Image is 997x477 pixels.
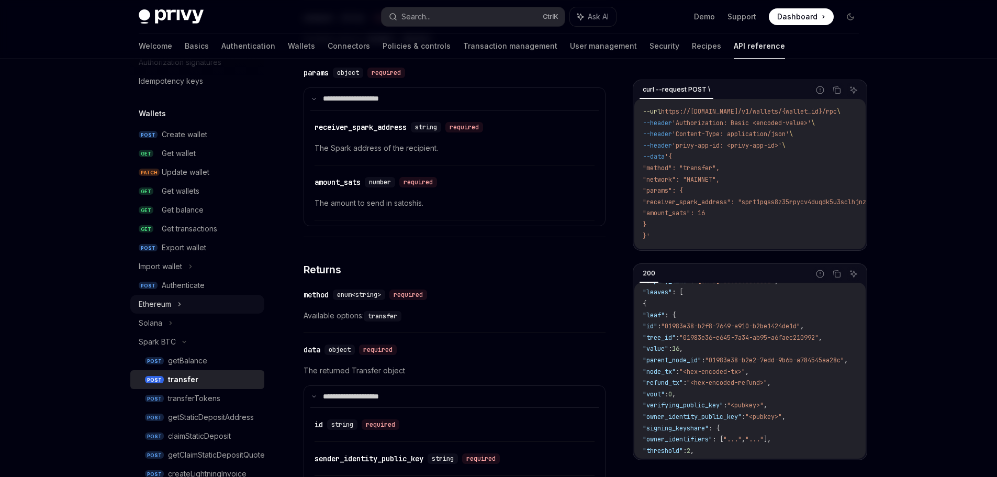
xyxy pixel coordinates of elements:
a: Dashboard [769,8,834,25]
div: curl --request POST \ [640,83,713,96]
span: : [742,413,745,421]
div: Update wallet [162,166,209,179]
span: } [643,220,646,229]
div: required [462,453,500,464]
div: 200 [640,267,658,280]
span: "01983e36-e645-7a34-ab95-a6faec210992" [679,334,819,342]
a: Idempotency keys [130,72,264,91]
a: User management [570,34,637,59]
span: , [745,368,749,376]
button: Ask AI [847,267,860,281]
span: --url [643,107,661,116]
span: \ [837,107,841,116]
span: POST [145,414,164,421]
a: GETGet wallets [130,182,264,201]
span: PATCH [139,169,160,176]
span: : [ [712,435,723,443]
a: Transaction management [463,34,557,59]
button: Copy the contents from the code block [830,83,844,97]
div: required [359,345,397,355]
a: Support [727,12,756,22]
span: 'Content-Type: application/json' [672,130,789,138]
a: GETGet balance [130,201,264,219]
span: "leaf" [643,311,665,319]
img: dark logo [139,9,204,24]
span: , [819,334,822,342]
a: Recipes [692,34,721,59]
span: : [ [672,288,683,296]
span: , [727,458,731,466]
span: Ctrl K [543,13,558,21]
span: 'Authorization: Basic <encoded-value>' [672,119,811,127]
span: Dashboard [777,12,817,22]
span: POST [139,282,158,290]
div: Import wallet [139,260,182,273]
span: { [643,299,646,308]
span: https://[DOMAIN_NAME]/v1/wallets/{wallet_id}/rpc [661,107,837,116]
a: POSTAuthenticate [130,276,264,295]
a: Wallets [288,34,315,59]
div: required [362,419,399,430]
span: : [668,345,672,353]
a: GETGet transactions [130,219,264,238]
span: '{ [665,152,672,161]
span: ], [764,435,771,443]
a: PATCHUpdate wallet [130,163,264,182]
div: required [389,290,427,300]
div: transferTokens [168,392,220,405]
span: "id" [643,322,657,330]
span: , [742,435,745,443]
div: claimStaticDeposit [168,430,231,442]
span: number [369,178,391,186]
span: "signing_keyshare" [643,424,709,432]
span: "01983e38-b2f8-7649-a910-b2be1424de1d" [661,322,800,330]
span: GET [139,187,153,195]
span: "leaves" [643,288,672,296]
span: : [701,356,705,364]
span: --header [643,119,672,127]
span: string [432,454,454,463]
span: GET [139,150,153,158]
span: : [676,334,679,342]
span: \ [782,141,786,150]
span: 0 [668,390,672,398]
span: "threshold" [643,447,683,455]
a: POSTgetBalance [130,351,264,370]
a: POSTgetClaimStaticDepositQuote [130,446,264,464]
span: : { [665,311,676,319]
a: POSTCreate wallet [130,125,264,144]
div: Search... [401,10,431,23]
a: Policies & controls [383,34,451,59]
span: POST [145,376,164,384]
span: GET [139,206,153,214]
div: transfer [168,373,198,386]
div: Get transactions [162,223,217,235]
span: --data [643,152,665,161]
span: POST [139,244,158,252]
div: Idempotency keys [139,75,203,87]
span: "[DATE]T00:00:00.000Z" [694,277,775,285]
div: getStaticDepositAddress [168,411,254,424]
span: , [844,356,848,364]
span: "node_tx" [643,368,676,376]
a: Welcome [139,34,172,59]
span: : [683,379,687,387]
span: "params": { [643,186,683,195]
span: "<pubkey>" [745,413,782,421]
span: , [775,277,778,285]
span: The returned Transfer object [304,364,606,377]
span: : [657,322,661,330]
span: , [782,413,786,421]
span: Ask AI [588,12,609,22]
span: Available options: [304,309,606,322]
div: Create wallet [162,128,207,141]
span: : [723,401,727,409]
div: Export wallet [162,241,206,254]
span: , [764,401,767,409]
div: Solana [139,317,162,329]
div: Get wallets [162,185,199,197]
div: sender_identity_public_key [315,453,423,464]
span: : [683,447,687,455]
div: method [304,290,329,300]
span: "value" [643,345,668,353]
